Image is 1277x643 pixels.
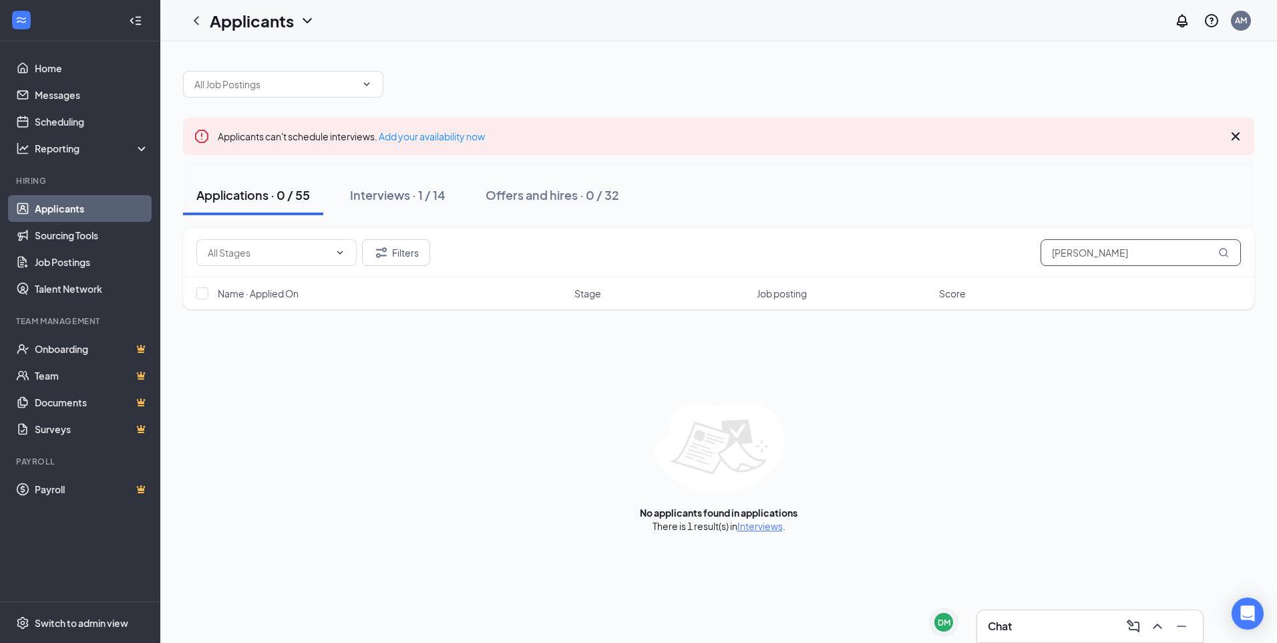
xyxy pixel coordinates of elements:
[35,249,149,275] a: Job Postings
[16,175,146,186] div: Hiring
[640,506,797,519] div: No applicants found in applications
[1174,13,1190,29] svg: Notifications
[1235,15,1247,26] div: AM
[1218,247,1229,258] svg: MagnifyingGlass
[210,9,294,32] h1: Applicants
[1123,616,1144,637] button: ComposeMessage
[373,245,389,261] svg: Filter
[35,82,149,108] a: Messages
[1204,13,1220,29] svg: QuestionInfo
[35,142,150,155] div: Reporting
[35,336,149,362] a: OnboardingCrown
[16,315,146,327] div: Team Management
[129,14,142,27] svg: Collapse
[379,130,485,142] a: Add your availability now
[1147,616,1168,637] button: ChevronUp
[188,13,204,29] svg: ChevronLeft
[486,186,619,203] div: Offers and hires · 0 / 32
[196,186,310,203] div: Applications · 0 / 55
[16,616,29,630] svg: Settings
[35,275,149,302] a: Talent Network
[208,245,329,260] input: All Stages
[1041,239,1241,266] input: Search in applications
[35,476,149,503] a: PayrollCrown
[350,186,445,203] div: Interviews · 1 / 14
[1149,618,1165,634] svg: ChevronUp
[35,362,149,389] a: TeamCrown
[35,389,149,416] a: DocumentsCrown
[218,287,299,300] span: Name · Applied On
[35,616,128,630] div: Switch to admin view
[194,128,210,144] svg: Error
[939,287,966,300] span: Score
[988,619,1012,634] h3: Chat
[335,247,345,258] svg: ChevronDown
[35,416,149,442] a: SurveysCrown
[938,617,950,628] div: DM
[299,13,315,29] svg: ChevronDown
[1171,616,1192,637] button: Minimize
[35,108,149,135] a: Scheduling
[15,13,28,27] svg: WorkstreamLogo
[757,287,807,300] span: Job posting
[1232,598,1264,630] div: Open Intercom Messenger
[194,77,356,92] input: All Job Postings
[35,222,149,249] a: Sourcing Tools
[361,79,372,90] svg: ChevronDown
[35,55,149,82] a: Home
[1173,618,1190,634] svg: Minimize
[218,130,485,142] span: Applicants can't schedule interviews.
[35,195,149,222] a: Applicants
[654,403,784,493] img: empty-state
[16,456,146,467] div: Payroll
[653,519,785,533] div: There is 1 result(s) in .
[16,142,29,155] svg: Analysis
[362,239,430,266] button: Filter Filters
[1125,618,1141,634] svg: ComposeMessage
[1228,128,1244,144] svg: Cross
[574,287,601,300] span: Stage
[737,520,783,532] a: Interviews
